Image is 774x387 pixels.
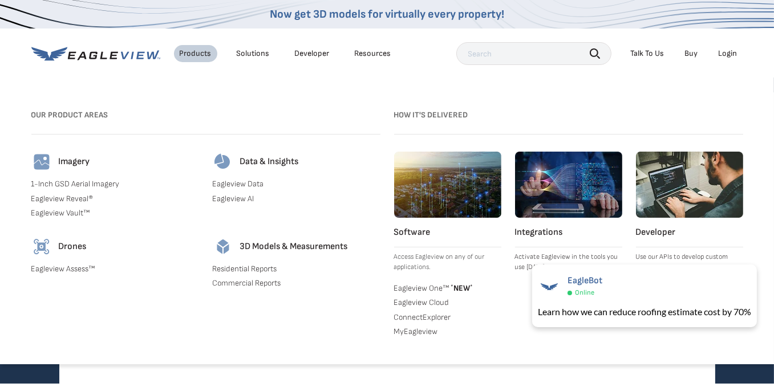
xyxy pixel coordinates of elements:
a: Eagleview Assess™ [31,264,199,274]
a: Eagleview Vault™ [31,208,199,218]
img: software.webp [394,152,501,218]
p: Use our APIs to develop custom integrations. [636,252,743,272]
p: Activate Eagleview in the tools you use [DATE]. [515,252,622,272]
h4: Integrations [515,227,622,238]
a: 1-Inch GSD Aerial Imagery [31,179,199,189]
a: Commercial Reports [213,278,380,288]
img: EagleBot [538,275,561,298]
img: drones-icon.svg [31,237,52,257]
span: Online [575,288,594,297]
a: Residential Reports [213,264,380,274]
a: Eagleview Data [213,179,380,189]
img: developer.webp [636,152,743,218]
h4: Software [394,227,501,238]
h3: How it's Delivered [394,106,743,124]
h4: Data & Insights [240,156,299,168]
a: Eagleview AI [213,194,380,204]
a: Now get 3D models for virtually every property! [270,7,504,21]
h4: Drones [59,241,87,252]
span: EagleBot [568,275,602,286]
a: Buy [685,48,698,59]
a: ConnectExplorer [394,312,501,323]
h3: Our Product Areas [31,106,380,124]
h4: 3D Models & Measurements [240,241,348,252]
a: Developer Use our APIs to develop custom integrations. [636,152,743,272]
a: MyEagleview [394,327,501,337]
div: Solutions [237,48,270,59]
h4: Imagery [59,156,90,168]
a: Developer [295,48,330,59]
img: 3d-models-icon.svg [213,237,233,257]
div: Talk To Us [631,48,664,59]
div: Login [719,48,737,59]
img: data-icon.svg [213,152,233,172]
div: Products [180,48,212,59]
img: integrations.webp [515,152,622,218]
a: Eagleview One™ *NEW* [394,282,501,293]
a: Eagleview Cloud [394,298,501,308]
div: Resources [355,48,391,59]
div: Learn how we can reduce roofing estimate cost by 70% [538,305,751,319]
p: Access Eagleview on any of our applications. [394,252,501,272]
a: Integrations Activate Eagleview in the tools you use [DATE]. [515,152,622,272]
input: Search [456,42,611,65]
img: imagery-icon.svg [31,152,52,172]
a: Eagleview Reveal® [31,194,199,204]
span: NEW [449,283,473,293]
h4: Developer [636,227,743,238]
